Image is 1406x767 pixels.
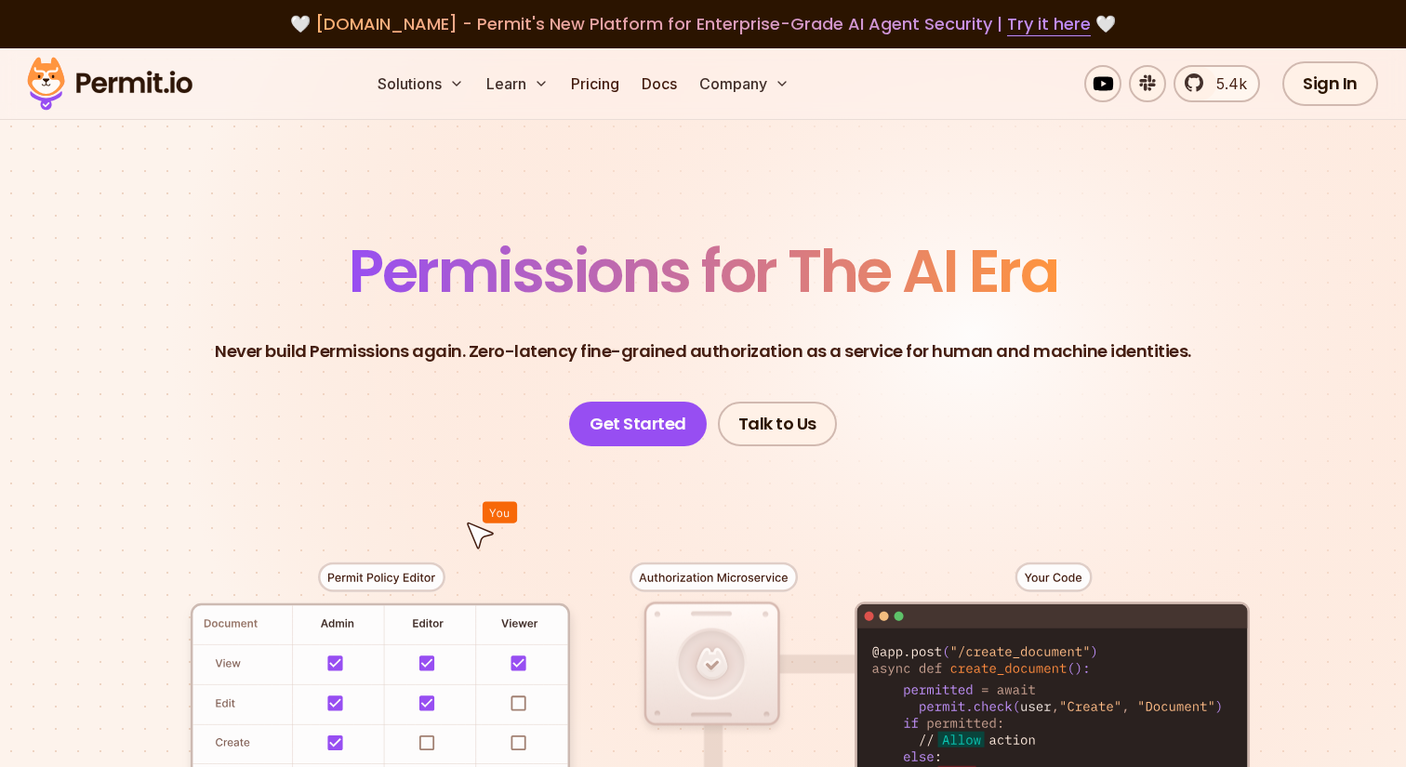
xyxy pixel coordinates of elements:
[1205,73,1247,95] span: 5.4k
[215,338,1191,364] p: Never build Permissions again. Zero-latency fine-grained authorization as a service for human and...
[718,402,837,446] a: Talk to Us
[479,65,556,102] button: Learn
[1174,65,1260,102] a: 5.4k
[1282,61,1378,106] a: Sign In
[1007,12,1091,36] a: Try it here
[45,11,1361,37] div: 🤍 🤍
[564,65,627,102] a: Pricing
[19,52,201,115] img: Permit logo
[569,402,707,446] a: Get Started
[315,12,1091,35] span: [DOMAIN_NAME] - Permit's New Platform for Enterprise-Grade AI Agent Security |
[370,65,471,102] button: Solutions
[692,65,797,102] button: Company
[634,65,684,102] a: Docs
[349,230,1057,312] span: Permissions for The AI Era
